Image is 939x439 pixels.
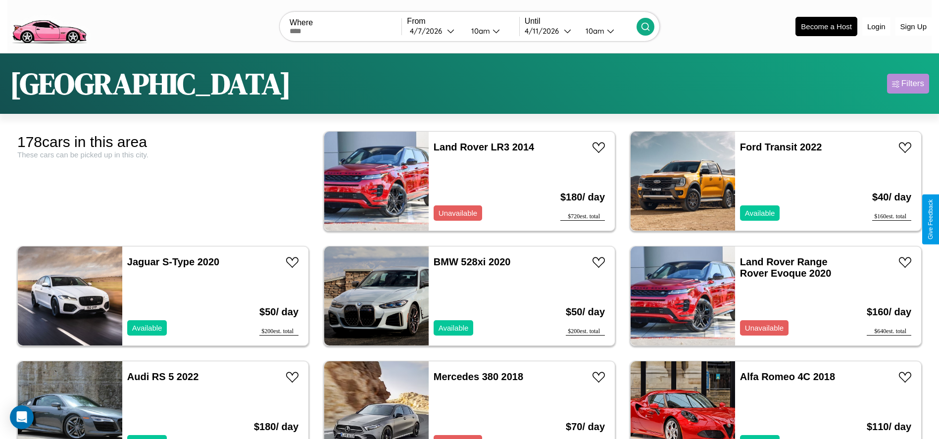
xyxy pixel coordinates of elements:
[867,328,911,336] div: $ 640 est. total
[578,26,637,36] button: 10am
[259,328,298,336] div: $ 200 est. total
[740,256,832,279] a: Land Rover Range Rover Evoque 2020
[10,63,291,104] h1: [GEOGRAPHIC_DATA]
[745,206,775,220] p: Available
[795,17,857,36] button: Become a Host
[560,182,605,213] h3: $ 180 / day
[466,26,493,36] div: 10am
[407,26,463,36] button: 4/7/2026
[127,256,219,267] a: Jaguar S-Type 2020
[127,371,199,382] a: Audi RS 5 2022
[439,206,477,220] p: Unavailable
[259,296,298,328] h3: $ 50 / day
[132,321,162,335] p: Available
[463,26,519,36] button: 10am
[862,17,890,36] button: Login
[872,213,911,221] div: $ 160 est. total
[566,328,605,336] div: $ 200 est. total
[407,17,519,26] label: From
[872,182,911,213] h3: $ 40 / day
[560,213,605,221] div: $ 720 est. total
[581,26,607,36] div: 10am
[566,296,605,328] h3: $ 50 / day
[887,74,929,94] button: Filters
[745,321,784,335] p: Unavailable
[867,296,911,328] h3: $ 160 / day
[410,26,447,36] div: 4 / 7 / 2026
[895,17,932,36] button: Sign Up
[525,26,564,36] div: 4 / 11 / 2026
[17,134,309,150] div: 178 cars in this area
[7,5,91,46] img: logo
[434,142,534,152] a: Land Rover LR3 2014
[740,142,822,152] a: Ford Transit 2022
[434,371,523,382] a: Mercedes 380 2018
[17,150,309,159] div: These cars can be picked up in this city.
[290,18,401,27] label: Where
[740,371,835,382] a: Alfa Romeo 4C 2018
[434,256,511,267] a: BMW 528xi 2020
[901,79,924,89] div: Filters
[439,321,469,335] p: Available
[10,405,34,429] div: Open Intercom Messenger
[525,17,637,26] label: Until
[927,199,934,240] div: Give Feedback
